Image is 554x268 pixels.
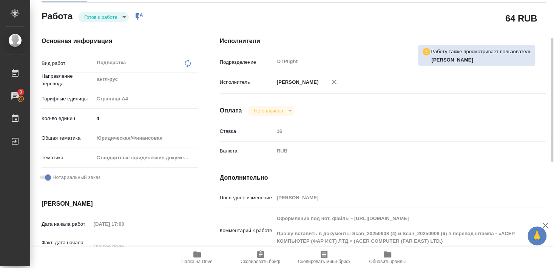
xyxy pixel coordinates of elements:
button: 🙏 [528,226,546,245]
p: Кол-во единиц [42,115,94,122]
h4: Основная информация [42,37,190,46]
button: Обновить файлы [356,247,419,268]
input: Пустое поле [274,192,519,203]
a: 3 [2,86,28,105]
input: Пустое поле [91,241,157,252]
div: Страница А4 [94,92,198,105]
div: Стандартные юридические документы, договоры, уставы [94,151,198,164]
div: Юридическая/Финансовая [94,132,198,145]
h2: 64 RUB [505,12,537,25]
input: Пустое поле [91,219,157,229]
p: [PERSON_NAME] [274,79,319,86]
span: Папка на Drive [182,259,213,264]
span: 3 [15,88,26,96]
p: Комментарий к работе [220,227,274,234]
input: ✎ Введи что-нибудь [94,113,198,124]
h4: Оплата [220,106,242,115]
span: Скопировать бриф [241,259,280,264]
button: Скопировать мини-бриф [292,247,356,268]
p: Тематика [42,154,94,162]
p: Направление перевода [42,72,94,88]
div: Готов к работе [78,12,129,22]
p: Ставка [220,128,274,135]
p: Исполнитель [220,79,274,86]
p: Последнее изменение [220,194,274,202]
div: Готов к работе [248,106,294,116]
h4: Дополнительно [220,173,546,182]
p: Дата начала работ [42,220,91,228]
button: Папка на Drive [165,247,229,268]
button: Удалить исполнителя [326,74,343,90]
h2: Работа [42,9,73,22]
p: Валюта [220,147,274,155]
button: Готов к работе [82,14,120,20]
div: RUB [274,145,519,157]
textarea: Оформление под нот, файлы - [URL][DOMAIN_NAME] Прошу вставить в документы Scan_20250908 (4) и Sca... [274,212,519,248]
span: Скопировать мини-бриф [298,259,350,264]
input: Пустое поле [274,126,519,137]
p: Общая тематика [42,134,94,142]
p: Факт. дата начала работ [42,239,91,254]
span: Обновить файлы [369,259,406,264]
h4: Исполнители [220,37,546,46]
span: 🙏 [531,228,543,244]
p: Тарифные единицы [42,95,94,103]
h4: [PERSON_NAME] [42,199,190,208]
p: Подразделение [220,59,274,66]
p: Вид работ [42,60,94,67]
span: Нотариальный заказ [52,174,100,181]
button: Не оплачена [252,108,285,114]
button: Скопировать бриф [229,247,292,268]
p: Работу также просматривает пользователь [431,48,531,55]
